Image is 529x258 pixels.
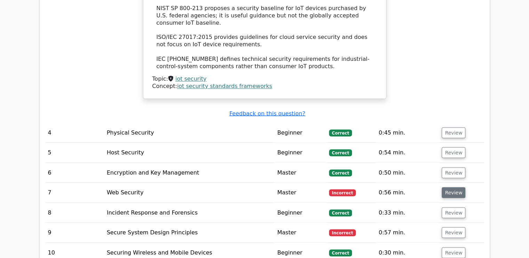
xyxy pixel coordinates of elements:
[329,189,356,196] span: Incorrect
[329,209,352,216] span: Correct
[274,123,326,143] td: Beginner
[175,75,206,82] a: iot security
[274,203,326,223] td: Beginner
[329,129,352,136] span: Correct
[329,169,352,176] span: Correct
[104,183,274,202] td: Web Security
[152,75,377,83] div: Topic:
[229,110,305,116] a: Feedback on this question?
[104,123,274,143] td: Physical Security
[104,223,274,242] td: Secure System Design Principles
[442,127,465,138] button: Review
[45,143,104,162] td: 5
[329,149,352,156] span: Correct
[329,249,352,256] span: Correct
[442,227,465,238] button: Review
[104,163,274,183] td: Encryption and Key Management
[45,203,104,223] td: 8
[376,143,439,162] td: 0:54 min.
[274,143,326,162] td: Beginner
[442,207,465,218] button: Review
[442,187,465,198] button: Review
[45,223,104,242] td: 9
[442,247,465,258] button: Review
[376,163,439,183] td: 0:50 min.
[104,203,274,223] td: Incident Response and Forensics
[376,123,439,143] td: 0:45 min.
[376,183,439,202] td: 0:56 min.
[45,163,104,183] td: 6
[45,183,104,202] td: 7
[376,223,439,242] td: 0:57 min.
[376,203,439,223] td: 0:33 min.
[442,167,465,178] button: Review
[45,123,104,143] td: 4
[152,83,377,90] div: Concept:
[329,229,356,236] span: Incorrect
[442,147,465,158] button: Review
[274,183,326,202] td: Master
[177,83,272,89] a: iot security standards frameworks
[104,143,274,162] td: Host Security
[274,223,326,242] td: Master
[274,163,326,183] td: Master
